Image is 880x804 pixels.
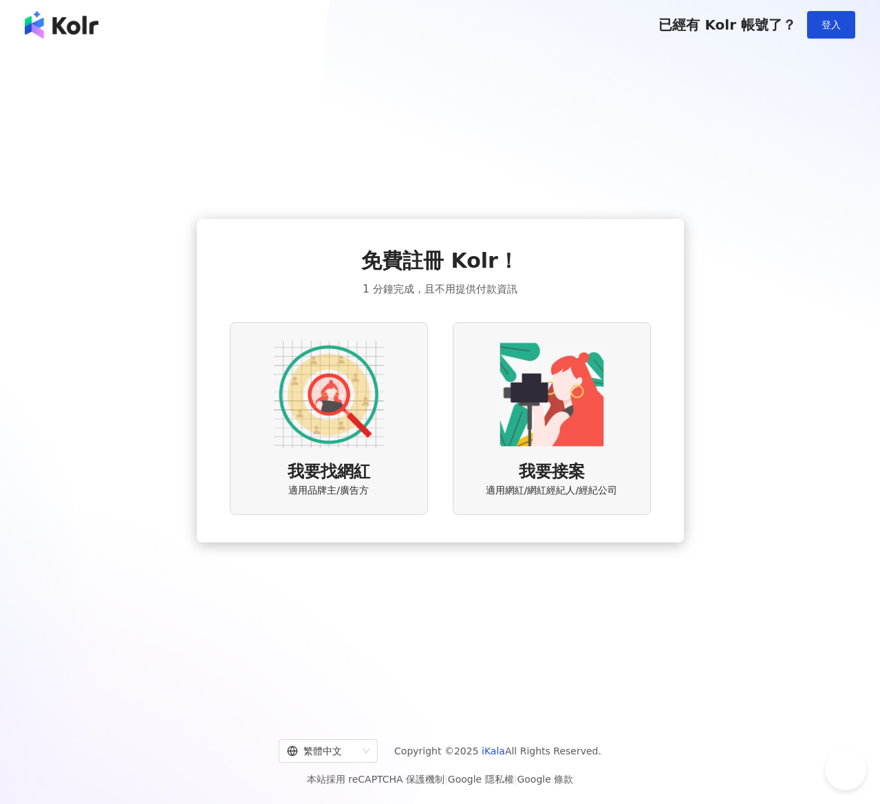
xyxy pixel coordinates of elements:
[486,484,617,498] span: 適用網紅/網紅經紀人/經紀公司
[287,740,357,762] div: 繁體中文
[658,17,796,33] span: 已經有 Kolr 帳號了？
[307,771,573,787] span: 本站採用 reCAPTCHA 保護機制
[519,461,585,484] span: 我要接案
[514,774,517,785] span: |
[807,11,855,39] button: 登入
[25,11,98,39] img: logo
[448,774,514,785] a: Google 隱私權
[517,774,573,785] a: Google 條款
[288,484,369,498] span: 適用品牌主/廣告方
[497,339,607,449] img: KOL identity option
[822,19,841,30] span: 登入
[825,749,866,790] iframe: Help Scout Beacon - Open
[363,281,517,297] span: 1 分鐘完成，且不用提供付款資訊
[482,745,505,757] a: iKala
[288,461,370,484] span: 我要找網紅
[394,743,601,759] span: Copyright © 2025 All Rights Reserved.
[361,246,519,275] span: 免費註冊 Kolr！
[274,339,384,449] img: AD identity option
[444,774,448,785] span: |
